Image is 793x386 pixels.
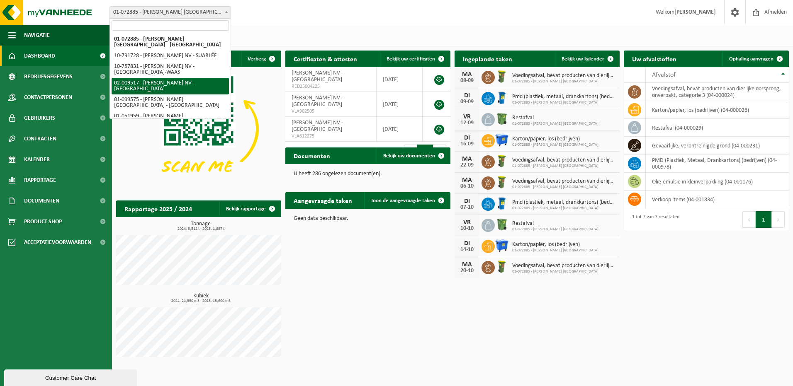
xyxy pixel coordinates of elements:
[512,157,615,164] span: Voedingsafval, bevat producten van dierlijke oorsprong, onverpakt, categorie 3
[652,72,676,78] span: Afvalstof
[674,9,716,15] strong: [PERSON_NAME]
[459,99,475,105] div: 09-09
[512,227,598,232] span: 01-072885 - [PERSON_NAME] [GEOGRAPHIC_DATA]
[24,46,55,66] span: Dashboard
[292,133,370,140] span: VLA612275
[459,247,475,253] div: 14-10
[455,51,521,67] h2: Ingeplande taken
[459,135,475,141] div: DI
[459,268,475,274] div: 20-10
[646,83,789,101] td: voedingsafval, bevat producten van dierlijke oorsprong, onverpakt, categorie 3 (04-000024)
[495,154,509,168] img: WB-0060-HPE-GN-50
[459,141,475,147] div: 16-09
[292,108,370,115] span: VLA902505
[383,153,435,159] span: Bekijk uw documenten
[459,78,475,84] div: 08-09
[512,199,615,206] span: Pmd (plastiek, metaal, drankkartons) (bedrijven)
[459,183,475,189] div: 06-10
[646,154,789,173] td: PMD (Plastiek, Metaal, Drankkartons) (bedrijven) (04-000978)
[459,156,475,162] div: MA
[512,178,615,185] span: Voedingsafval, bevat producten van dierlijke oorsprong, onverpakt, categorie 3
[495,260,509,274] img: WB-0060-HPE-GN-50
[377,92,422,117] td: [DATE]
[772,211,785,228] button: Next
[459,261,475,268] div: MA
[285,51,365,67] h2: Certificaten & attesten
[377,147,450,164] a: Bekijk uw documenten
[294,216,442,222] p: Geen data beschikbaar.
[241,51,280,67] button: Verberg
[377,117,422,142] td: [DATE]
[112,111,229,128] li: 01-051959 - [PERSON_NAME] [GEOGRAPHIC_DATA] - [GEOGRAPHIC_DATA]
[219,200,280,217] a: Bekijk rapportage
[116,67,281,191] img: Download de VHEPlus App
[646,137,789,154] td: gevaarlijke, verontreinigde grond (04-000231)
[112,34,229,51] li: 01-072885 - [PERSON_NAME] [GEOGRAPHIC_DATA] - [GEOGRAPHIC_DATA]
[646,119,789,137] td: restafval (04-000029)
[756,211,772,228] button: 1
[512,185,615,190] span: 01-072885 - [PERSON_NAME] [GEOGRAPHIC_DATA]
[459,113,475,120] div: VR
[512,79,615,84] span: 01-072885 - [PERSON_NAME] [GEOGRAPHIC_DATA]
[292,83,370,90] span: RED25004225
[24,25,50,46] span: Navigatie
[512,100,615,105] span: 01-072885 - [PERSON_NAME] [GEOGRAPHIC_DATA]
[294,171,442,177] p: U heeft 286 ongelezen document(en).
[377,67,422,92] td: [DATE]
[24,191,59,211] span: Documenten
[459,240,475,247] div: DI
[512,206,615,211] span: 01-072885 - [PERSON_NAME] [GEOGRAPHIC_DATA]
[495,70,509,84] img: WB-0060-HPE-GN-50
[459,92,475,99] div: DI
[555,51,619,67] a: Bekijk uw kalender
[112,78,229,94] li: 02-009517 - [PERSON_NAME] NV - [GEOGRAPHIC_DATA]
[495,91,509,105] img: WB-0240-HPE-BE-01
[495,217,509,232] img: WB-0370-HPE-GN-01
[371,198,435,203] span: Toon de aangevraagde taken
[722,51,788,67] a: Ophaling aanvragen
[459,205,475,210] div: 07-10
[459,71,475,78] div: MA
[512,220,598,227] span: Restafval
[459,198,475,205] div: DI
[24,108,55,128] span: Gebruikers
[512,115,598,121] span: Restafval
[512,94,615,100] span: Pmd (plastiek, metaal, drankkartons) (bedrijven)
[512,142,598,147] span: 01-072885 - [PERSON_NAME] [GEOGRAPHIC_DATA]
[116,200,200,217] h2: Rapportage 2025 / 2024
[292,70,343,83] span: [PERSON_NAME] NV - [GEOGRAPHIC_DATA]
[387,56,435,62] span: Bekijk uw certificaten
[729,56,774,62] span: Ophaling aanvragen
[24,66,73,87] span: Bedrijfsgegevens
[380,51,450,67] a: Bekijk uw certificaten
[495,196,509,210] img: WB-0240-HPE-BE-01
[285,192,360,208] h2: Aangevraagde taken
[628,210,679,229] div: 1 tot 7 van 7 resultaten
[120,227,281,231] span: 2024: 3,512 t - 2025: 1,857 t
[646,191,789,208] td: verkoop items (04-001834)
[459,177,475,183] div: MA
[495,133,509,147] img: WB-1100-HPE-BE-04
[120,221,281,231] h3: Tonnage
[112,61,229,78] li: 10-757831 - [PERSON_NAME] NV - [GEOGRAPHIC_DATA]-WAAS
[112,94,229,111] li: 01-099575 - [PERSON_NAME] [GEOGRAPHIC_DATA] - [GEOGRAPHIC_DATA]
[459,120,475,126] div: 12-09
[24,170,56,191] span: Rapportage
[495,175,509,189] img: WB-0060-HPE-GN-50
[109,6,231,19] span: 01-072885 - EMELIA NV - DESTELBERGEN
[24,232,91,253] span: Acceptatievoorwaarden
[24,211,62,232] span: Product Shop
[110,7,231,18] span: 01-072885 - EMELIA NV - DESTELBERGEN
[624,51,685,67] h2: Uw afvalstoffen
[646,173,789,191] td: olie-emulsie in kleinverpakking (04-001176)
[120,299,281,303] span: 2024: 21,350 m3 - 2025: 15,690 m3
[292,95,343,108] span: [PERSON_NAME] NV - [GEOGRAPHIC_DATA]
[512,136,598,142] span: Karton/papier, los (bedrijven)
[459,219,475,226] div: VR
[24,149,50,170] span: Kalender
[459,162,475,168] div: 22-09
[24,128,56,149] span: Contracten
[512,263,615,269] span: Voedingsafval, bevat producten van dierlijke oorsprong, onverpakt, categorie 3
[512,164,615,169] span: 01-072885 - [PERSON_NAME] [GEOGRAPHIC_DATA]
